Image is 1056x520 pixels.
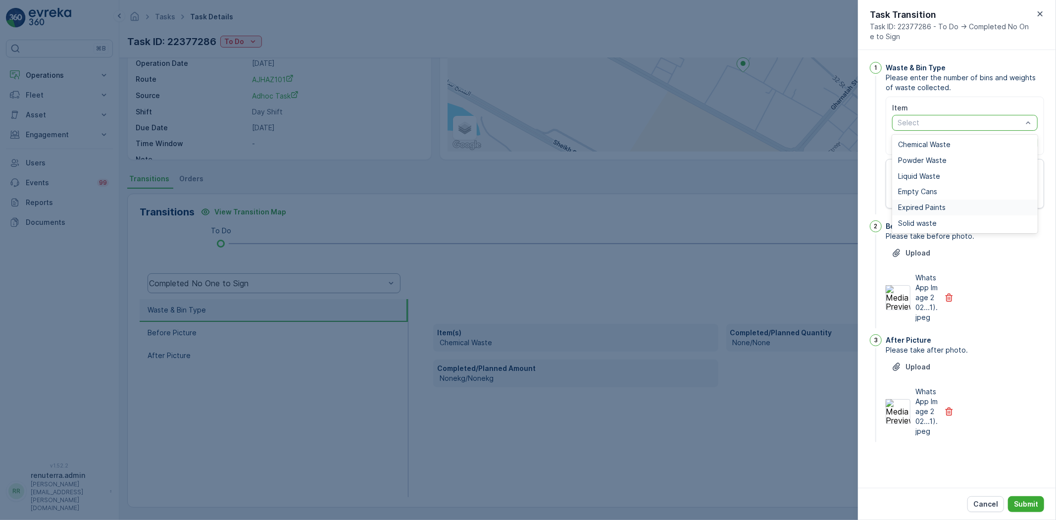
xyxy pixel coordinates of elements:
p: Cancel [973,499,998,509]
p: Upload [905,362,930,372]
span: Empty Cans [898,188,937,196]
p: Submit [1014,499,1038,509]
p: WhatsApp Image 202...1).jpeg [915,273,938,322]
span: Powder Waste [898,156,947,164]
p: Select [898,118,1022,128]
span: Liquid Waste [898,172,940,180]
button: Upload File [886,359,936,375]
div: 2 [870,220,882,232]
p: WhatsApp Image 202...1).jpeg [915,387,938,436]
span: Solid waste [898,219,937,227]
span: Please take before photo. [886,231,1044,241]
p: After Picture [886,335,931,345]
p: Before Picture [886,221,937,231]
div: 1 [870,62,882,74]
span: Please take after photo. [886,345,1044,355]
button: Submit [1008,496,1044,512]
p: Upload [905,248,930,258]
span: Expired Paints [898,204,946,211]
span: Task ID: 22377286 - To Do -> Completed No One to Sign [870,22,1034,42]
button: Upload File [886,245,936,261]
img: Media Preview [886,399,910,424]
p: Waste & Bin Type [886,63,946,73]
p: Task Transition [870,8,1034,22]
span: Chemical Waste [898,141,951,149]
span: Please enter the number of bins and weights of waste collected. [886,73,1044,93]
div: 3 [870,334,882,346]
label: Item [892,104,908,112]
button: Cancel [967,496,1004,512]
img: Media Preview [886,285,910,310]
